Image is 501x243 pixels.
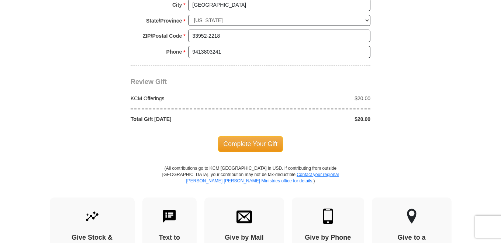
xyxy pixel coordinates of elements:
[186,172,339,183] a: Contact your regional [PERSON_NAME] [PERSON_NAME] Ministries office for details.
[320,209,336,224] img: mobile.svg
[162,209,177,224] img: text-to-give.svg
[217,234,271,242] h4: Give by Mail
[251,115,374,123] div: $20.00
[251,95,374,102] div: $20.00
[127,115,251,123] div: Total Gift [DATE]
[218,136,283,152] span: Complete Your Gift
[162,165,339,198] p: (All contributions go to KCM [GEOGRAPHIC_DATA] in USD. If contributing from outside [GEOGRAPHIC_D...
[146,16,182,26] strong: State/Province
[131,78,167,85] span: Review Gift
[305,234,351,242] h4: Give by Phone
[166,47,182,57] strong: Phone
[236,209,252,224] img: envelope.svg
[127,95,251,102] div: KCM Offerings
[143,31,182,41] strong: ZIP/Postal Code
[84,209,100,224] img: give-by-stock.svg
[407,209,417,224] img: other-region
